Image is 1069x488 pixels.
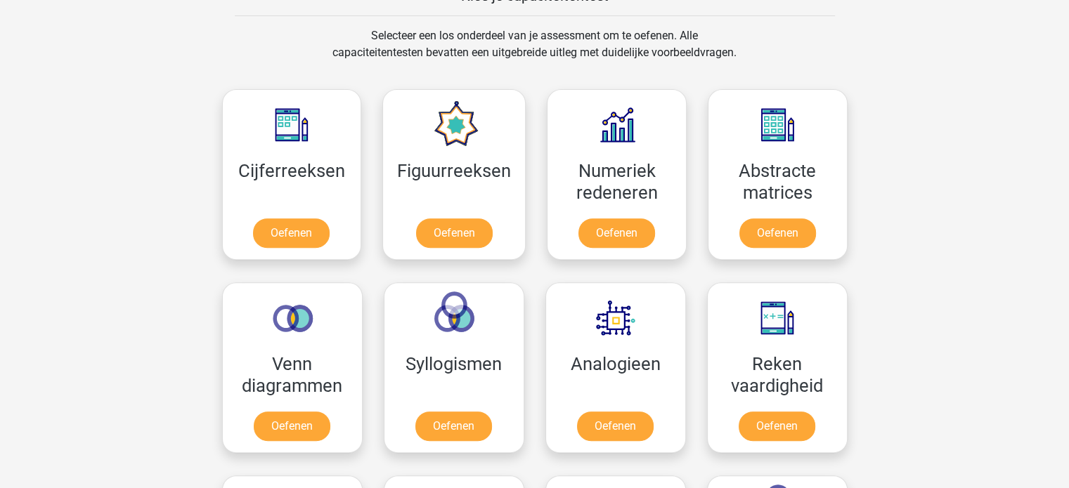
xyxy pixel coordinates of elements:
[416,218,493,248] a: Oefenen
[415,411,492,441] a: Oefenen
[253,218,330,248] a: Oefenen
[739,411,815,441] a: Oefenen
[739,218,816,248] a: Oefenen
[578,218,655,248] a: Oefenen
[577,411,654,441] a: Oefenen
[254,411,330,441] a: Oefenen
[319,27,750,78] div: Selecteer een los onderdeel van je assessment om te oefenen. Alle capaciteitentesten bevatten een...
